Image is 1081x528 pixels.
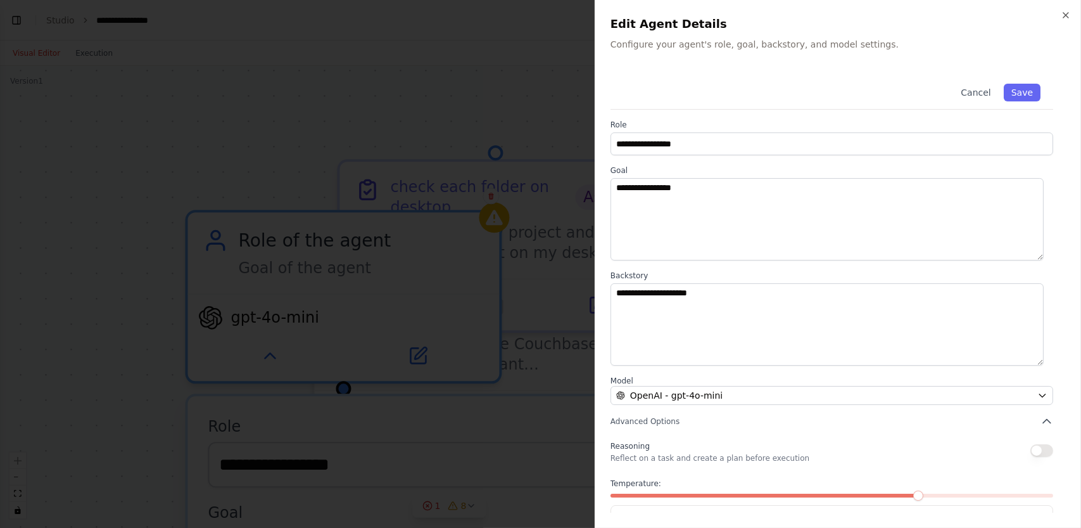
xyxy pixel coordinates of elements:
[630,389,723,402] span: OpenAI - gpt-4o-mini
[610,416,680,427] span: Advanced Options
[610,453,809,463] p: Reflect on a task and create a plan before execution
[1004,84,1040,101] button: Save
[610,271,1053,281] label: Backstory
[610,165,1053,176] label: Goal
[610,386,1053,405] button: OpenAI - gpt-4o-mini
[610,415,1053,428] button: Advanced Options
[610,120,1053,130] label: Role
[610,479,661,489] span: Temperature:
[610,15,1066,33] h2: Edit Agent Details
[610,442,650,451] span: Reasoning
[610,376,1053,386] label: Model
[610,38,1066,51] p: Configure your agent's role, goal, backstory, and model settings.
[953,84,998,101] button: Cancel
